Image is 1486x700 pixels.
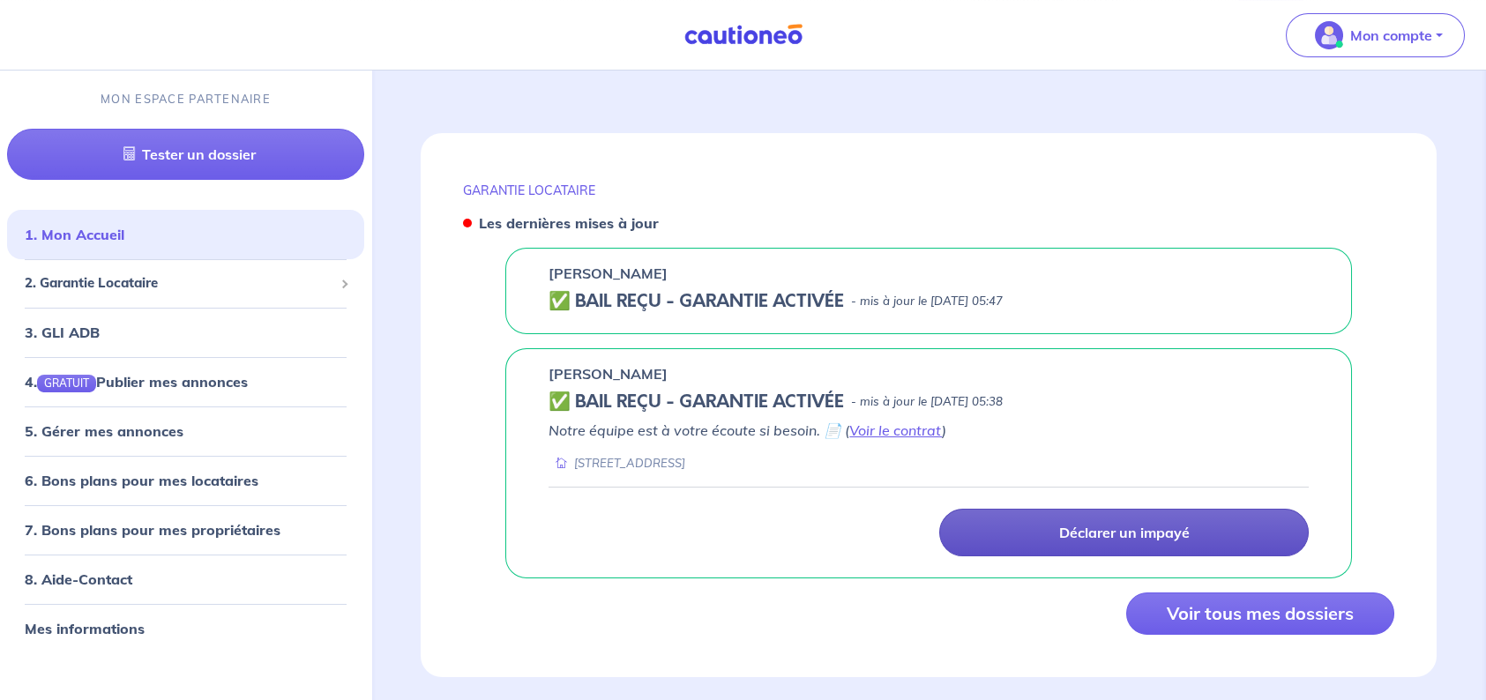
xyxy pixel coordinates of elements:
div: state: CONTRACT-VALIDATED, Context: NOT-LESSOR,IN-MANAGEMENT [549,291,1309,312]
h5: ✅ BAIL REÇU - GARANTIE ACTIVÉE [549,391,844,413]
p: [PERSON_NAME] [549,363,668,384]
span: 2. Garantie Locataire [25,274,333,294]
a: 7. Bons plans pour mes propriétaires [25,521,280,539]
div: 2. Garantie Locataire [7,267,364,302]
div: Mes informations [7,611,364,646]
strong: Les dernières mises à jour [479,214,659,232]
div: 1. Mon Accueil [7,218,364,253]
p: Déclarer un impayé [1059,524,1190,541]
a: 8. Aide-Contact [25,570,132,588]
a: 6. Bons plans pour mes locataires [25,472,258,489]
div: state: CONTRACT-VALIDATED, Context: IN-MANAGEMENT,IS-GL-CAUTION [549,391,1309,413]
p: [PERSON_NAME] [549,263,668,284]
a: 1. Mon Accueil [25,227,124,244]
a: Voir le contrat [849,421,942,439]
button: illu_account_valid_menu.svgMon compte [1286,13,1465,57]
button: Voir tous mes dossiers [1126,592,1394,635]
img: illu_account_valid_menu.svg [1315,21,1343,49]
p: - mis à jour le [DATE] 05:38 [851,393,1003,411]
p: GARANTIE LOCATAIRE [463,182,1394,198]
p: - mis à jour le [DATE] 05:47 [851,293,1003,310]
div: 7. Bons plans pour mes propriétaires [7,512,364,547]
a: 3. GLI ADB [25,324,100,341]
div: 6. Bons plans pour mes locataires [7,463,364,498]
em: Notre équipe est à votre écoute si besoin. 📄 ( ) [549,421,946,439]
p: Mon compte [1350,25,1432,46]
h5: ✅ BAIL REÇU - GARANTIE ACTIVÉE [549,291,844,312]
img: Cautioneo [677,24,810,46]
div: 3. GLI ADB [7,315,364,350]
a: Tester un dossier [7,130,364,181]
a: Déclarer un impayé [939,509,1309,556]
a: 4.GRATUITPublier mes annonces [25,373,248,391]
a: 5. Gérer mes annonces [25,422,183,440]
div: 5. Gérer mes annonces [7,413,364,449]
div: 4.GRATUITPublier mes annonces [7,364,364,399]
div: 8. Aide-Contact [7,562,364,597]
div: [STREET_ADDRESS] [549,455,685,472]
a: Mes informations [25,620,145,637]
p: MON ESPACE PARTENAIRE [101,91,271,108]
